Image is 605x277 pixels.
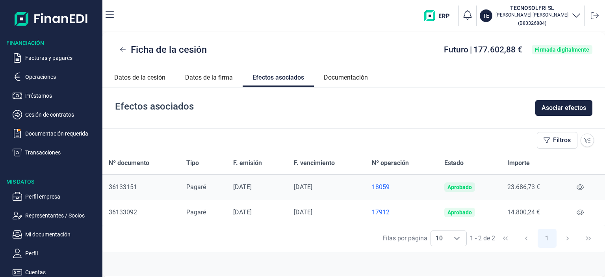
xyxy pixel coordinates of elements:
[131,43,207,57] span: Ficha de la cesión
[109,158,149,168] span: Nº documento
[447,184,472,190] div: Aprobado
[186,183,206,191] span: Pagaré
[483,12,489,20] p: TE
[25,110,99,119] p: Cesión de contratos
[186,208,206,216] span: Pagaré
[473,45,522,54] span: 177.602,88 €
[294,208,359,216] div: [DATE]
[25,53,99,63] p: Facturas y pagarés
[372,208,432,216] a: 17912
[25,249,99,258] p: Perfil
[507,158,530,168] span: Importe
[243,67,314,86] a: Efectos asociados
[538,229,557,248] button: Page 1
[537,132,577,149] button: Filtros
[372,183,432,191] a: 18059
[13,211,99,220] button: Representantes / Socios
[109,208,137,216] span: 36133092
[13,230,99,239] button: Mi documentación
[535,100,592,116] button: Asociar efectos
[558,229,577,248] button: Next Page
[507,208,561,216] div: 14.800,24 €
[13,72,99,82] button: Operaciones
[447,209,472,216] div: Aprobado
[13,268,99,277] button: Cuentas
[444,158,464,168] span: Estado
[444,45,468,54] span: Futuro
[25,129,99,138] p: Documentación requerida
[372,158,409,168] span: Nº operación
[382,234,427,243] div: Filas por página
[25,230,99,239] p: Mi documentación
[233,183,281,191] div: [DATE]
[424,10,455,21] img: erp
[294,158,335,168] span: F. vencimiento
[13,148,99,157] button: Transacciones
[13,192,99,201] button: Perfil empresa
[13,249,99,258] button: Perfil
[496,4,568,12] h3: TECNOSOLFRI SL
[13,129,99,138] button: Documentación requerida
[109,183,137,191] span: 36133151
[115,100,194,116] div: Efectos asociados
[431,231,447,246] span: 10
[518,20,546,26] small: Copiar cif
[104,67,175,86] a: Datos de la cesión
[25,211,99,220] p: Representantes / Socios
[175,67,243,86] a: Datos de la firma
[444,46,522,54] div: |
[13,53,99,63] button: Facturas y pagarés
[470,235,495,242] span: 1 - 2 de 2
[480,4,581,28] button: TETECNOSOLFRI SL[PERSON_NAME] [PERSON_NAME](B83326884)
[186,158,199,168] span: Tipo
[496,229,515,248] button: First Page
[25,72,99,82] p: Operaciones
[314,67,378,86] a: Documentación
[233,158,262,168] span: F. emisión
[579,229,598,248] button: Last Page
[13,91,99,100] button: Préstamos
[25,91,99,100] p: Préstamos
[447,231,466,246] div: Choose
[25,192,99,201] p: Perfil empresa
[496,12,568,18] p: [PERSON_NAME] [PERSON_NAME]
[25,268,99,277] p: Cuentas
[25,148,99,157] p: Transacciones
[542,103,586,113] span: Asociar efectos
[294,183,359,191] div: [DATE]
[13,110,99,119] button: Cesión de contratos
[233,208,281,216] div: [DATE]
[517,229,536,248] button: Previous Page
[535,46,589,53] div: Firmada digitalmente
[15,6,88,31] img: Logo de aplicación
[507,183,561,191] div: 23.686,73 €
